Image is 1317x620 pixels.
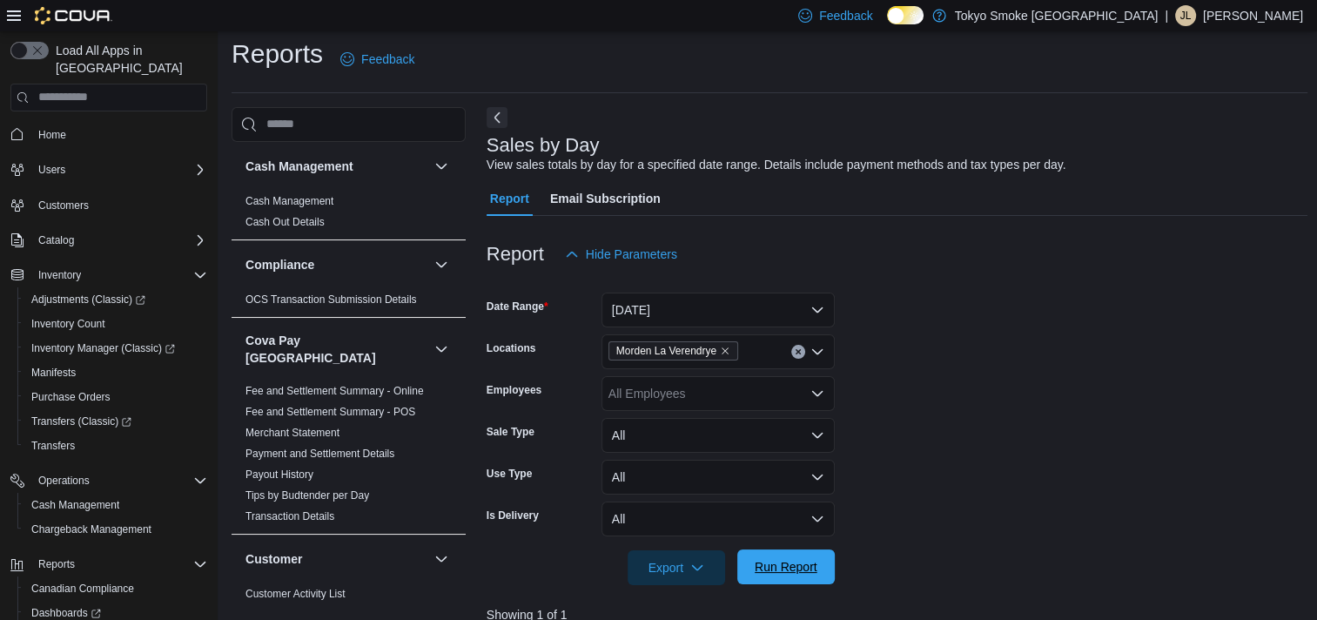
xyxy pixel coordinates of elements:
span: Chargeback Management [31,522,151,536]
span: Canadian Compliance [24,578,207,599]
button: Cova Pay [GEOGRAPHIC_DATA] [245,332,427,367]
button: Customer [431,549,452,569]
button: Open list of options [810,387,824,401]
div: Cash Management [232,191,466,239]
a: Inventory Manager (Classic) [24,338,182,359]
a: Purchase Orders [24,387,118,408]
span: Run Report [755,558,817,576]
label: Is Delivery [487,509,539,522]
span: Cash Management [245,194,333,208]
span: Morden La Verendrye [608,341,738,361]
button: [DATE] [601,293,835,327]
span: Morden La Verendrye [616,342,716,360]
button: Compliance [245,256,427,273]
span: Customers [38,199,89,212]
button: Chargeback Management [17,517,214,542]
span: Operations [38,474,90,488]
a: Fee and Settlement Summary - POS [245,406,415,418]
span: Transfers [24,435,207,456]
span: Canadian Compliance [31,582,134,596]
span: Inventory Count [24,313,207,334]
button: Hide Parameters [558,237,684,272]
span: Inventory [31,265,207,286]
span: Catalog [31,230,207,251]
h3: Sales by Day [487,135,600,156]
a: Cash Management [245,195,333,207]
button: Clear input [791,345,805,359]
span: Email Subscription [550,181,661,216]
a: Inventory Manager (Classic) [17,336,214,361]
span: Cash Management [24,495,207,516]
span: Transfers [31,439,75,453]
a: Home [31,125,73,145]
span: Feedback [819,7,872,24]
a: Tips by Budtender per Day [245,489,369,502]
button: All [601,418,835,453]
button: Transfers [17,434,214,458]
span: Transfers (Classic) [31,414,131,428]
label: Use Type [487,467,532,481]
h3: Cash Management [245,158,353,175]
div: Jennifer Lamont [1175,5,1196,26]
button: All [601,460,835,495]
span: Purchase Orders [24,387,207,408]
span: Fee and Settlement Summary - Online [245,384,424,398]
a: Payout History [245,468,313,481]
button: Operations [3,468,214,493]
div: Compliance [232,289,466,317]
button: Compliance [431,254,452,275]
span: Operations [31,470,207,491]
span: Dark Mode [887,24,888,25]
button: Cash Management [431,156,452,177]
button: Customers [3,192,214,218]
span: Tips by Budtender per Day [245,489,369,502]
a: Payment and Settlement Details [245,448,394,460]
p: | [1165,5,1168,26]
a: Customers [31,195,96,216]
a: Transaction Details [245,510,334,522]
button: Export [628,550,725,585]
button: Next [487,107,507,128]
label: Sale Type [487,425,534,439]
a: Merchant Statement [245,427,339,439]
button: Cash Management [245,158,427,175]
div: View sales totals by day for a specified date range. Details include payment methods and tax type... [487,156,1066,174]
h1: Reports [232,37,323,71]
span: Dashboards [31,606,101,620]
span: Transfers (Classic) [24,411,207,432]
span: Customers [31,194,207,216]
span: Cash Management [31,498,119,512]
span: Adjustments (Classic) [31,293,145,307]
a: Transfers (Classic) [24,411,138,432]
button: Inventory Count [17,312,214,336]
span: Adjustments (Classic) [24,289,207,310]
span: Cash Out Details [245,215,325,229]
label: Locations [487,341,536,355]
span: Inventory Count [31,317,105,331]
button: Inventory [3,263,214,287]
button: All [601,502,835,536]
button: Home [3,122,214,147]
span: Purchase Orders [31,390,111,404]
button: Open list of options [810,345,824,359]
a: Cash Management [24,495,126,516]
span: Customer Activity List [245,587,346,601]
span: Report [490,181,529,216]
a: Transfers (Classic) [17,409,214,434]
a: Inventory Count [24,313,112,334]
span: Feedback [361,51,414,68]
p: [PERSON_NAME] [1203,5,1303,26]
span: JL [1180,5,1192,26]
button: Users [31,159,72,180]
button: Cova Pay [GEOGRAPHIC_DATA] [431,339,452,360]
a: OCS Transaction Submission Details [245,293,417,306]
a: Fee and Settlement Summary - Online [245,385,424,397]
span: Home [31,124,207,145]
span: Inventory Manager (Classic) [31,341,175,355]
span: Manifests [24,362,207,383]
span: Catalog [38,233,74,247]
h3: Compliance [245,256,314,273]
span: Load All Apps in [GEOGRAPHIC_DATA] [49,42,207,77]
span: Reports [31,554,207,575]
